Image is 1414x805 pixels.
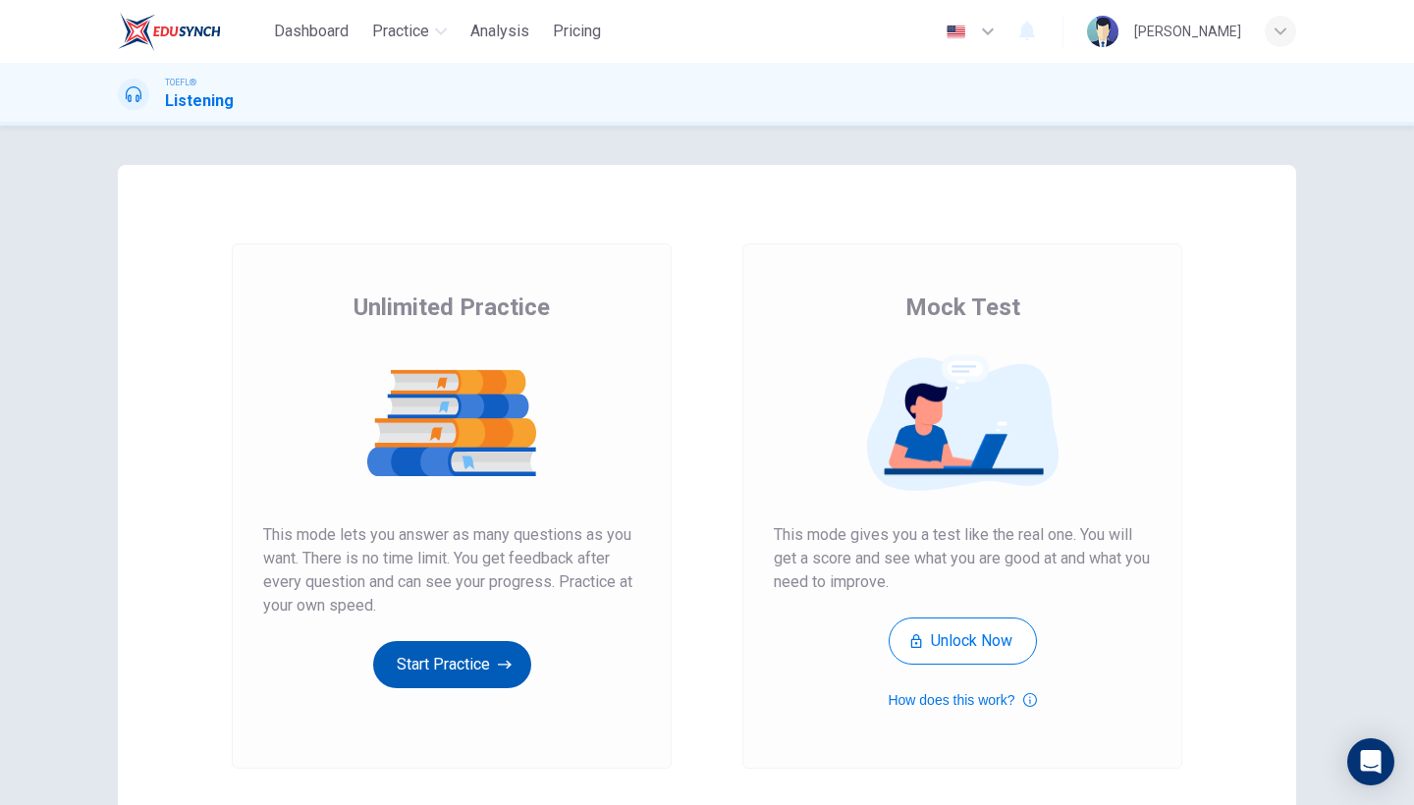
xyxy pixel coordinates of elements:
span: Analysis [470,20,529,43]
span: Unlimited Practice [353,292,550,323]
span: This mode gives you a test like the real one. You will get a score and see what you are good at a... [774,523,1151,594]
img: EduSynch logo [118,12,221,51]
button: Dashboard [266,14,356,49]
a: EduSynch logo [118,12,266,51]
button: Unlock Now [889,617,1037,665]
span: Mock Test [905,292,1020,323]
button: Pricing [545,14,609,49]
span: This mode lets you answer as many questions as you want. There is no time limit. You get feedback... [263,523,640,617]
h1: Listening [165,89,234,113]
div: Open Intercom Messenger [1347,738,1394,785]
button: Start Practice [373,641,531,688]
button: How does this work? [888,688,1036,712]
img: en [944,25,968,39]
span: Dashboard [274,20,349,43]
span: Pricing [553,20,601,43]
span: TOEFL® [165,76,196,89]
button: Analysis [462,14,537,49]
div: [PERSON_NAME] [1134,20,1241,43]
button: Practice [364,14,455,49]
img: Profile picture [1087,16,1118,47]
span: Practice [372,20,429,43]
